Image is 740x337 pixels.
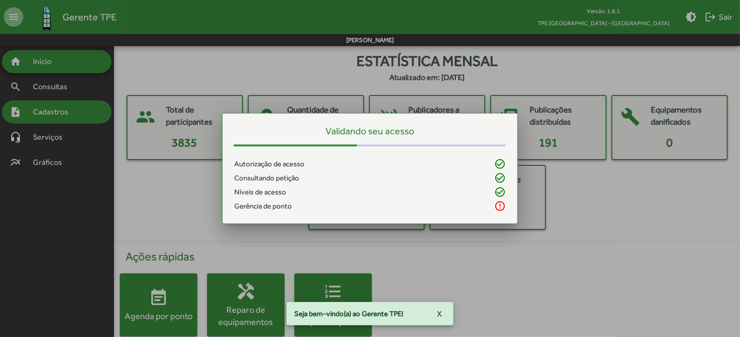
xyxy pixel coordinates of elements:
mat-icon: check_circle_outline [494,158,506,170]
mat-icon: error_outline [494,200,506,212]
span: Gerência de ponto [234,201,292,212]
span: Seja bem-vindo(a) ao Gerente TPE! [294,309,403,319]
span: X [437,305,442,322]
mat-icon: check_circle_outline [494,172,506,184]
button: X [429,305,450,322]
span: Níveis de acesso [234,187,286,198]
mat-icon: check_circle_outline [494,186,506,198]
span: Consultando petição [234,173,299,184]
span: Autorização de acesso [234,159,305,170]
h5: Validando seu acesso [234,125,506,137]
